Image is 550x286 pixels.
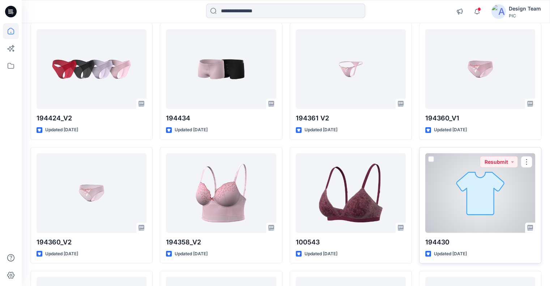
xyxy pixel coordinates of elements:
[434,126,467,134] p: Updated [DATE]
[296,237,406,247] p: 100543
[166,153,276,233] a: 194358_V2
[425,113,535,123] p: 194360_V1
[509,4,541,13] div: Design Team
[425,29,535,109] a: 194360_V1
[37,113,146,123] p: 194424_V2
[37,29,146,109] a: 194424_V2
[509,13,541,18] div: PIC
[491,4,506,19] img: avatar
[434,250,467,258] p: Updated [DATE]
[45,126,78,134] p: Updated [DATE]
[166,29,276,109] a: 194434
[296,113,406,123] p: 194361 V2
[296,29,406,109] a: 194361 V2
[37,153,146,233] a: 194360_V2
[296,153,406,233] a: 100543
[304,126,337,134] p: Updated [DATE]
[166,113,276,123] p: 194434
[37,237,146,247] p: 194360_V2
[166,237,276,247] p: 194358_V2
[45,250,78,258] p: Updated [DATE]
[175,126,208,134] p: Updated [DATE]
[425,237,535,247] p: 194430
[175,250,208,258] p: Updated [DATE]
[304,250,337,258] p: Updated [DATE]
[425,153,535,233] a: 194430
